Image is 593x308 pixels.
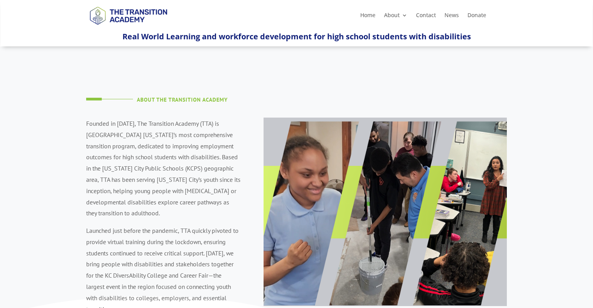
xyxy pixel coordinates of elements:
h4: About The Transition Academy [137,97,241,106]
a: Contact [416,12,436,21]
span: Real World Learning and workforce development for high school students with disabilities [122,31,471,42]
img: TTA Brand_TTA Primary Logo_Horizontal_Light BG [86,2,170,29]
a: Logo-Noticias [86,23,170,31]
a: Home [360,12,375,21]
a: Donate [467,12,486,21]
a: News [444,12,459,21]
img: About Page Image [264,118,507,306]
a: About [384,12,407,21]
span: Founded in [DATE], The Transition Academy (TTA) is [GEOGRAPHIC_DATA] [US_STATE]’s most comprehens... [86,120,241,217]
